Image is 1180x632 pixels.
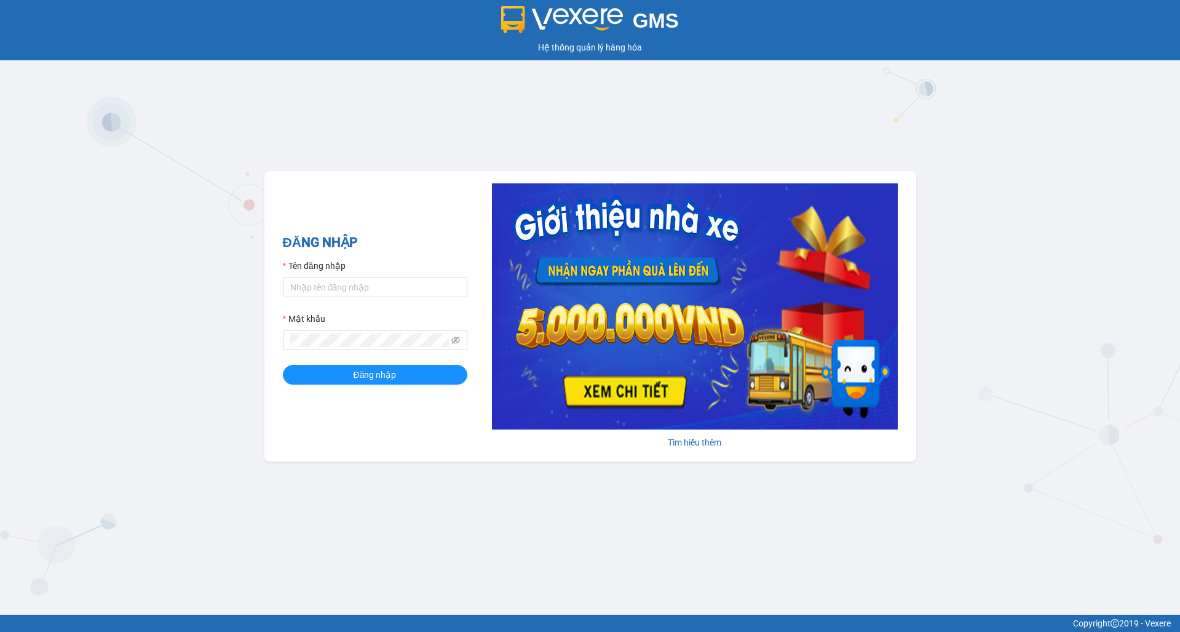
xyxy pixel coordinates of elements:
span: GMS [633,9,679,32]
span: eye-invisible [451,336,460,345]
img: logo 2 [501,6,623,33]
a: GMS [501,18,679,28]
input: Mật khẩu [290,334,449,347]
button: Đăng nhập [283,365,467,385]
div: Copyright 2019 - Vexere [9,617,1171,630]
div: Hệ thống quản lý hàng hóa [3,41,1177,54]
span: Đăng nhập [354,368,397,382]
label: Mật khẩu [283,312,325,326]
span: copyright [1111,619,1119,628]
div: Tìm hiểu thêm [492,436,898,449]
h2: ĐĂNG NHẬP [283,233,467,253]
input: Tên đăng nhập [283,278,467,297]
label: Tên đăng nhập [283,259,346,273]
img: banner-0 [492,183,898,430]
